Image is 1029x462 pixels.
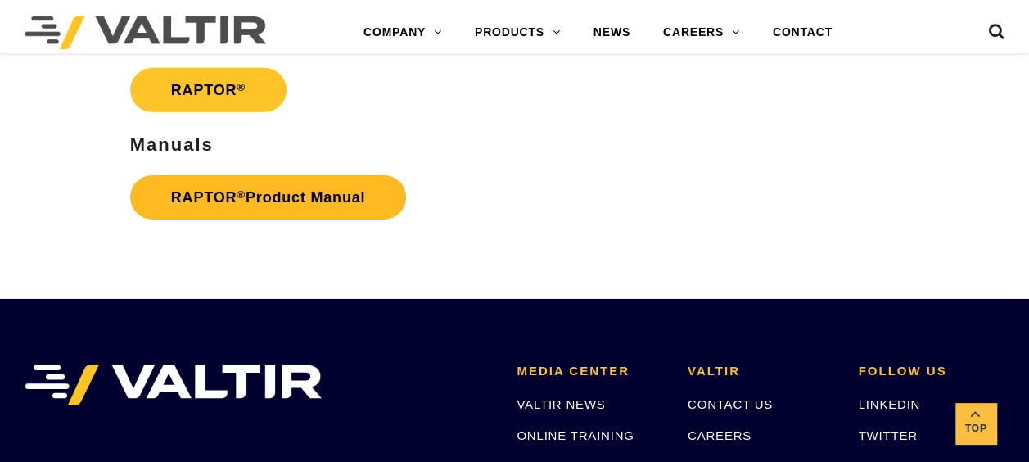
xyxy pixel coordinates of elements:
a: Top [955,403,996,444]
a: ONLINE TRAINING [517,428,634,442]
a: NEWS [577,16,647,49]
a: TWITTER [858,428,917,442]
a: RAPTOR® [130,68,287,112]
h2: VALTIR [688,365,834,378]
img: Valtir [25,16,266,49]
a: VALTIR NEWS [517,397,605,411]
h2: FOLLOW US [858,365,1004,378]
a: CONTACT US [688,397,773,411]
strong: Manuals [130,134,214,155]
a: CAREERS [688,428,751,442]
a: COMPANY [347,16,458,49]
a: CAREERS [647,16,756,49]
sup: ® [237,188,246,201]
sup: ® [237,81,246,93]
a: LINKEDIN [858,397,920,411]
h2: MEDIA CENTER [517,365,663,378]
a: CONTACT [756,16,849,49]
strong: RAPTOR [171,82,246,98]
a: RAPTOR®Product Manual [130,175,406,220]
span: Top [955,419,996,438]
img: VALTIR [25,365,322,405]
a: PRODUCTS [458,16,577,49]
